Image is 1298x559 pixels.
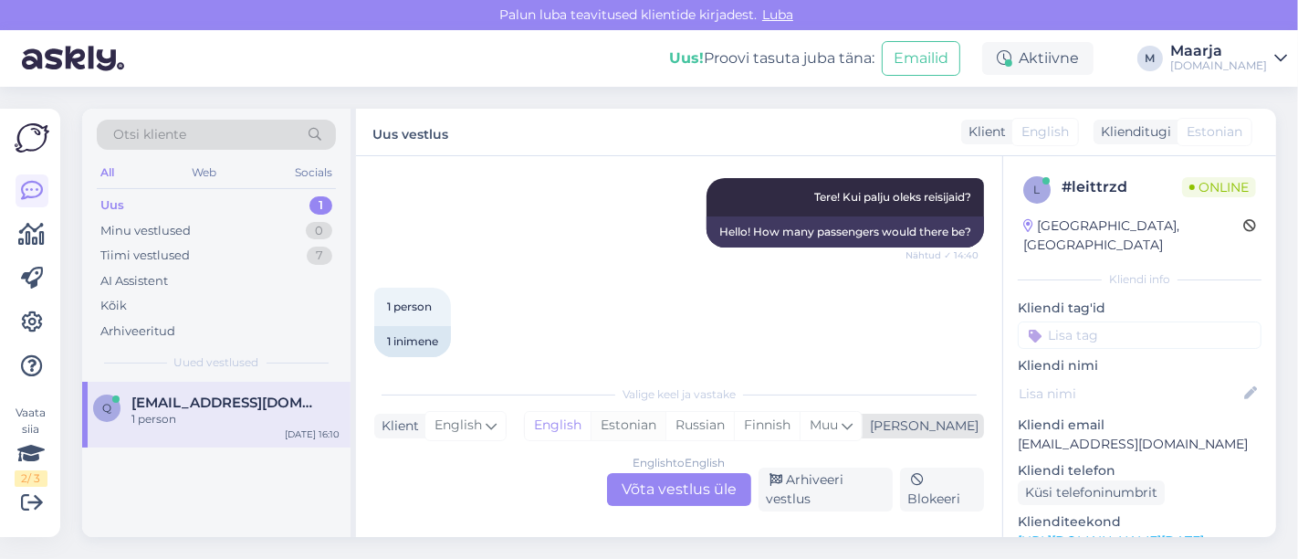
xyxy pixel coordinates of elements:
[291,161,336,185] div: Socials
[1018,435,1261,454] p: [EMAIL_ADDRESS][DOMAIN_NAME]
[1021,122,1069,142] span: English
[285,427,340,441] div: [DATE] 16:10
[669,47,874,69] div: Proovi tasuta juba täna:
[374,417,419,436] div: Klient
[1018,533,1204,549] a: [URL][DOMAIN_NAME][DATE]
[374,386,984,403] div: Valige keel ja vastake
[1018,416,1261,435] p: Kliendi email
[669,49,704,67] b: Uus!
[982,42,1094,75] div: Aktiivne
[759,468,893,512] div: Arhiveeri vestlus
[1187,122,1242,142] span: Estonian
[1019,384,1240,404] input: Lisa nimi
[1170,58,1267,73] div: [DOMAIN_NAME]
[1094,122,1171,142] div: Klienditugi
[882,41,960,76] button: Emailid
[100,222,191,240] div: Minu vestlused
[900,468,984,512] div: Blokeeri
[100,272,168,290] div: AI Assistent
[757,6,799,23] span: Luba
[100,247,190,265] div: Tiimi vestlused
[1018,480,1165,505] div: Küsi telefoninumbrit
[1182,177,1256,197] span: Online
[100,297,127,315] div: Kõik
[113,125,186,144] span: Otsi kliente
[372,120,448,144] label: Uus vestlus
[1023,216,1243,255] div: [GEOGRAPHIC_DATA], [GEOGRAPHIC_DATA]
[1018,299,1261,318] p: Kliendi tag'id
[131,395,321,411] span: quaresma1717@gmail.com
[905,248,979,262] span: Nähtud ✓ 14:40
[15,405,47,487] div: Vaata siia
[374,326,451,357] div: 1 inimene
[307,247,332,265] div: 7
[100,196,124,215] div: Uus
[1170,44,1267,58] div: Maarja
[665,412,734,439] div: Russian
[174,354,259,371] span: Uued vestlused
[1018,512,1261,532] p: Klienditeekond
[814,190,971,204] span: Tere! Kui palju oleks reisijaid?
[1018,461,1261,480] p: Kliendi telefon
[591,412,665,439] div: Estonian
[15,470,47,487] div: 2 / 3
[607,473,751,506] div: Võta vestlus üle
[100,322,175,341] div: Arhiveeritud
[15,123,49,153] img: Askly Logo
[434,416,482,436] span: English
[309,196,332,215] div: 1
[1018,322,1261,349] input: Lisa tag
[734,412,800,439] div: Finnish
[1170,44,1287,73] a: Maarja[DOMAIN_NAME]
[189,161,221,185] div: Web
[387,300,432,313] span: 1 person
[707,216,984,248] div: Hello! How many passengers would there be?
[525,412,591,439] div: English
[1062,176,1182,198] div: # leittrzd
[380,358,448,372] span: 16:10
[102,401,111,415] span: q
[633,455,726,471] div: English to English
[1018,356,1261,375] p: Kliendi nimi
[1018,271,1261,288] div: Kliendi info
[1034,183,1041,196] span: l
[810,417,838,433] span: Muu
[97,161,118,185] div: All
[1137,46,1163,71] div: M
[131,411,340,427] div: 1 person
[961,122,1006,142] div: Klient
[306,222,332,240] div: 0
[863,417,979,436] div: [PERSON_NAME]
